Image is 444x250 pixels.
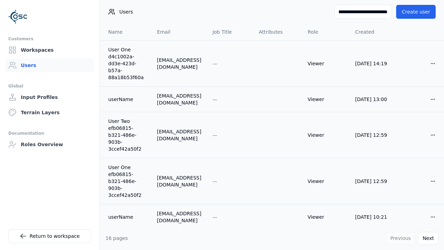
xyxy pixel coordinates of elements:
[8,82,91,90] div: Global
[108,46,146,81] a: User One d4c1002a-dd3e-423d-b57a-88a18b53f60a
[100,24,152,40] th: Name
[157,57,202,70] div: [EMAIL_ADDRESS][DOMAIN_NAME]
[108,118,146,152] a: User Two efb06815-b321-486e-903b-3ccef42a50f2
[212,214,217,220] span: —
[212,97,217,102] span: —
[157,92,202,106] div: [EMAIL_ADDRESS][DOMAIN_NAME]
[8,229,91,243] a: Return to workspace
[355,60,392,67] div: [DATE] 14:19
[212,178,217,184] span: —
[157,128,202,142] div: [EMAIL_ADDRESS][DOMAIN_NAME]
[308,132,344,139] div: Viewer
[119,8,133,15] span: Users
[108,164,146,199] a: User One efb06815-b321-486e-903b-3ccef42a50f2
[308,178,344,185] div: Viewer
[396,5,436,19] button: Create user
[355,132,392,139] div: [DATE] 12:59
[108,96,146,103] a: userName
[355,96,392,103] div: [DATE] 13:00
[418,232,438,244] button: Next
[253,24,302,40] th: Attributes
[350,24,398,40] th: Created
[152,24,207,40] th: Email
[6,90,94,104] a: Input Profiles
[157,174,202,188] div: [EMAIL_ADDRESS][DOMAIN_NAME]
[6,137,94,151] a: Roles Overview
[308,214,344,220] div: Viewer
[6,58,94,72] a: Users
[108,214,146,220] a: userName
[8,129,91,137] div: Documentation
[6,106,94,119] a: Terrain Layers
[308,60,344,67] div: Viewer
[212,132,217,138] span: —
[212,61,217,66] span: —
[8,7,28,26] img: Logo
[355,178,392,185] div: [DATE] 12:59
[355,214,392,220] div: [DATE] 10:21
[207,24,253,40] th: Job Title
[308,96,344,103] div: Viewer
[6,43,94,57] a: Workspaces
[157,210,202,224] div: [EMAIL_ADDRESS][DOMAIN_NAME]
[302,24,350,40] th: Role
[105,235,128,241] span: 16 pages
[8,35,91,43] div: Customers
